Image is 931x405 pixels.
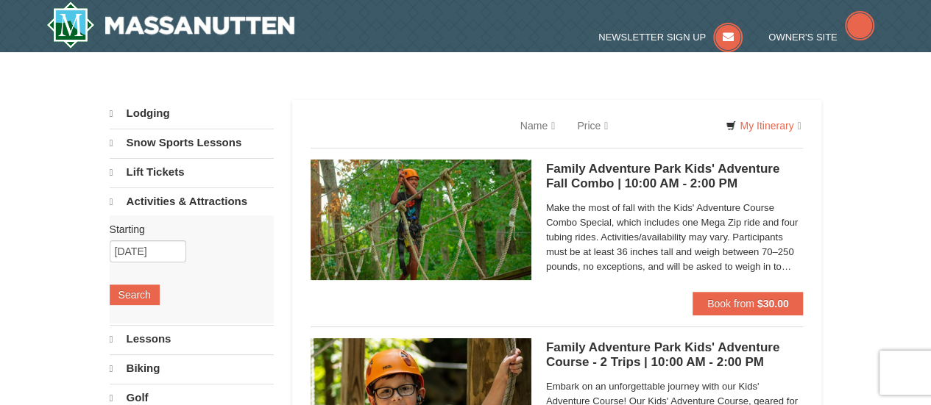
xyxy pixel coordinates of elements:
a: Newsletter Sign Up [598,32,743,43]
h5: Family Adventure Park Kids' Adventure Fall Combo | 10:00 AM - 2:00 PM [546,162,804,191]
a: Lift Tickets [110,158,274,186]
a: Biking [110,354,274,382]
img: 6619925-37-774baaa7.jpg [311,160,531,280]
a: Activities & Attractions [110,187,274,215]
a: Owner's Site [768,32,874,43]
a: Lessons [110,325,274,353]
label: Starting [110,222,263,237]
button: Search [110,284,160,305]
span: Book from [707,298,754,309]
a: Name [509,111,566,140]
a: Massanutten Resort [46,1,295,49]
a: Lodging [110,100,274,127]
img: Massanutten Resort Logo [46,1,295,49]
h5: Family Adventure Park Kids' Adventure Course - 2 Trips | 10:00 AM - 2:00 PM [546,340,804,370]
a: Price [566,111,619,140]
span: Make the most of fall with the Kids' Adventure Course Combo Special, which includes one Mega Zip ... [546,201,804,274]
a: Snow Sports Lessons [110,129,274,157]
span: Owner's Site [768,32,838,43]
button: Book from $30.00 [693,292,804,315]
strong: $30.00 [757,298,789,309]
a: My Itinerary [716,115,810,137]
span: Newsletter Sign Up [598,32,706,43]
